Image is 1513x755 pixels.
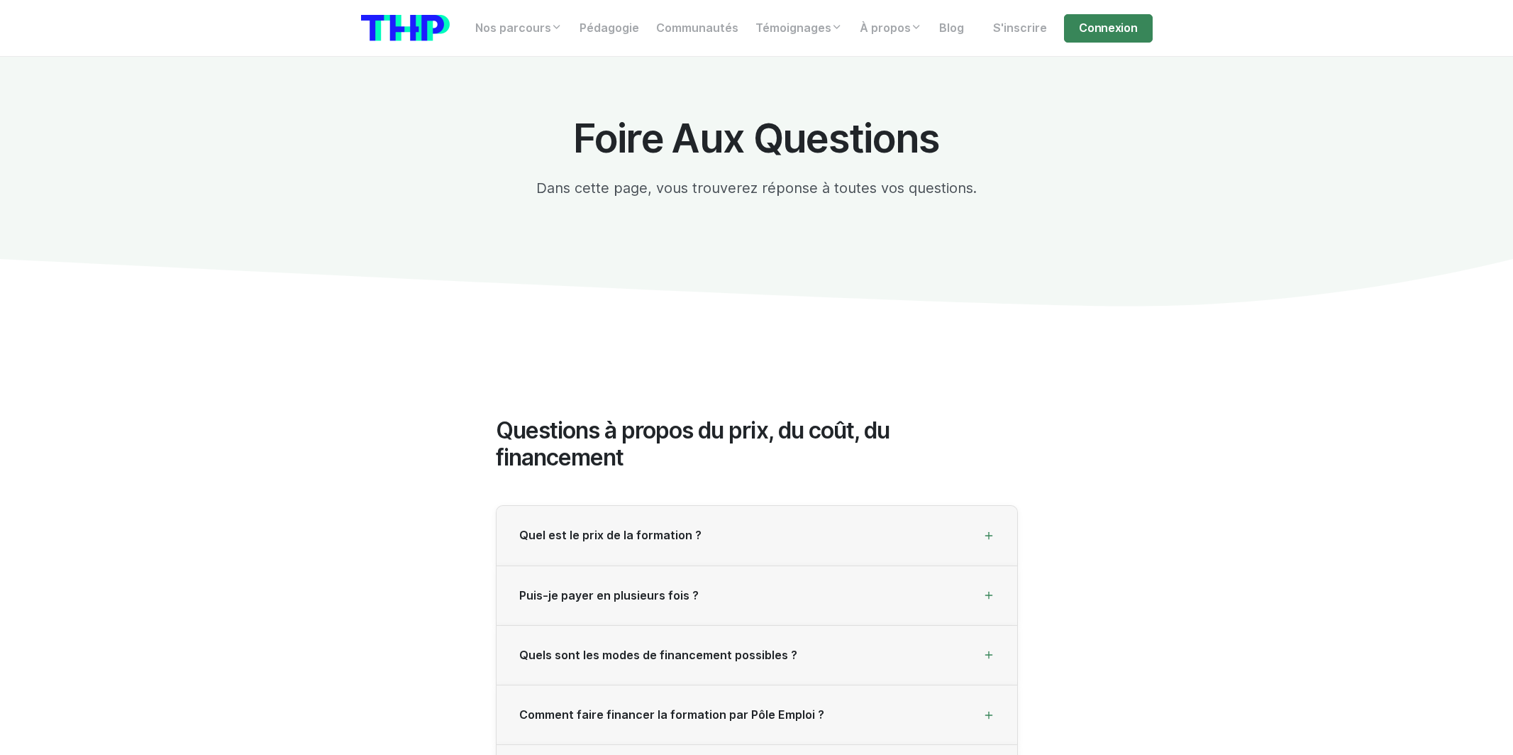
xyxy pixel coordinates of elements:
[571,14,648,43] a: Pédagogie
[519,708,824,722] span: Comment faire financer la formation par Pôle Emploi ?
[496,116,1018,160] h1: Foire Aux Questions
[851,14,931,43] a: À propos
[747,14,851,43] a: Témoignages
[931,14,972,43] a: Blog
[496,417,1018,472] h2: Questions à propos du prix, du coût, du financement
[519,529,702,542] span: Quel est le prix de la formation ?
[648,14,747,43] a: Communautés
[467,14,571,43] a: Nos parcours
[1064,14,1152,43] a: Connexion
[519,589,699,602] span: Puis-je payer en plusieurs fois ?
[985,14,1055,43] a: S'inscrire
[361,15,450,41] img: logo
[519,649,797,662] span: Quels sont les modes de financement possibles ?
[496,177,1018,199] p: Dans cette page, vous trouverez réponse à toutes vos questions.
